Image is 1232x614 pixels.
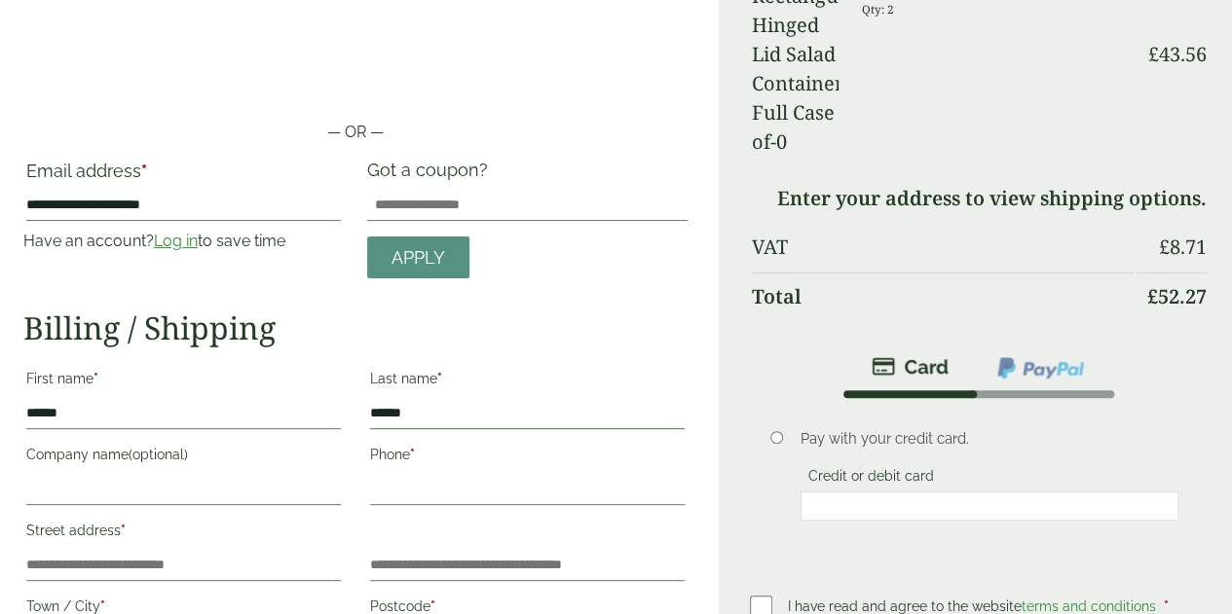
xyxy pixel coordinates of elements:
[801,428,1179,450] p: Pay with your credit card.
[1022,598,1156,614] a: terms and conditions
[430,598,435,614] abbr: required
[752,175,1207,222] td: Enter your address to view shipping options.
[23,121,688,144] p: — OR —
[370,365,685,398] label: Last name
[806,497,1174,515] iframe: Secure card payment input frame
[410,447,415,462] abbr: required
[121,523,126,538] abbr: required
[801,468,942,489] label: Credit or debit card
[26,365,341,398] label: First name
[367,236,469,278] a: Apply
[1164,598,1169,614] abbr: required
[26,441,341,474] label: Company name
[1147,283,1158,309] span: £
[23,230,344,253] p: Have an account? to save time
[1159,234,1207,260] bdi: 8.71
[872,355,949,379] img: stripe.png
[862,2,894,17] small: Qty: 2
[23,309,688,346] h2: Billing / Shipping
[370,441,685,474] label: Phone
[1148,41,1207,67] bdi: 43.56
[788,598,1160,614] span: I have read and agree to the website
[995,355,1086,380] img: ppcp-gateway.png
[1148,41,1159,67] span: £
[437,371,442,386] abbr: required
[1147,283,1207,309] bdi: 52.27
[141,161,147,181] abbr: required
[154,232,198,250] a: Log in
[752,272,1134,320] th: Total
[129,447,188,462] span: (optional)
[367,160,496,190] label: Got a coupon?
[752,224,1134,271] th: VAT
[93,371,98,386] abbr: required
[100,598,105,614] abbr: required
[1159,234,1170,260] span: £
[392,247,445,269] span: Apply
[26,517,341,550] label: Street address
[23,58,688,97] iframe: Secure payment button frame
[26,163,341,190] label: Email address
